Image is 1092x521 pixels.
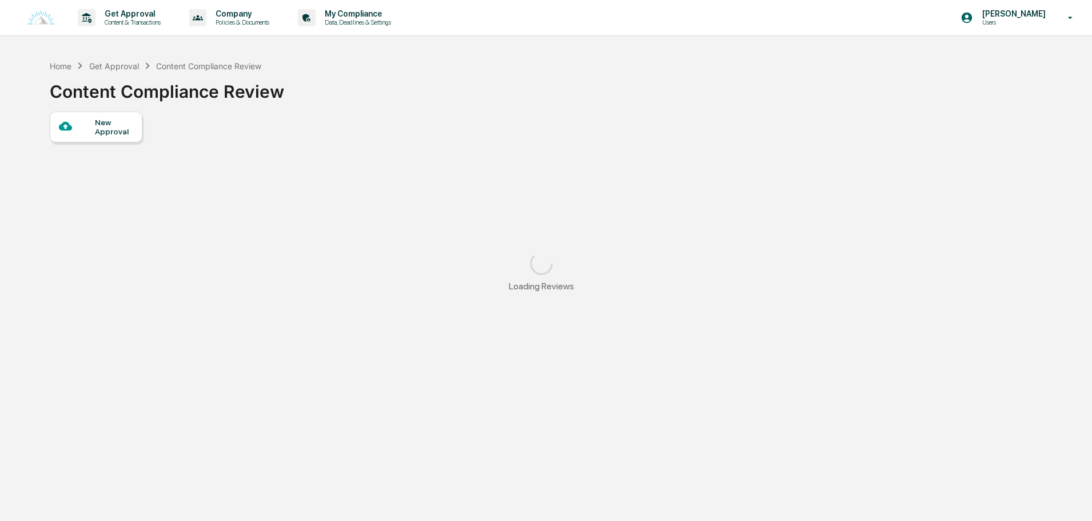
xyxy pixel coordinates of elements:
p: Content & Transactions [95,18,166,26]
div: Content Compliance Review [50,72,284,102]
div: New Approval [95,118,133,136]
p: Data, Deadlines & Settings [316,18,397,26]
p: [PERSON_NAME] [973,9,1051,18]
p: My Compliance [316,9,397,18]
p: Policies & Documents [206,18,275,26]
div: Content Compliance Review [156,61,261,71]
p: Users [973,18,1051,26]
p: Get Approval [95,9,166,18]
p: Company [206,9,275,18]
div: Home [50,61,71,71]
div: Get Approval [89,61,139,71]
div: Loading Reviews [509,281,574,292]
img: logo [27,10,55,26]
